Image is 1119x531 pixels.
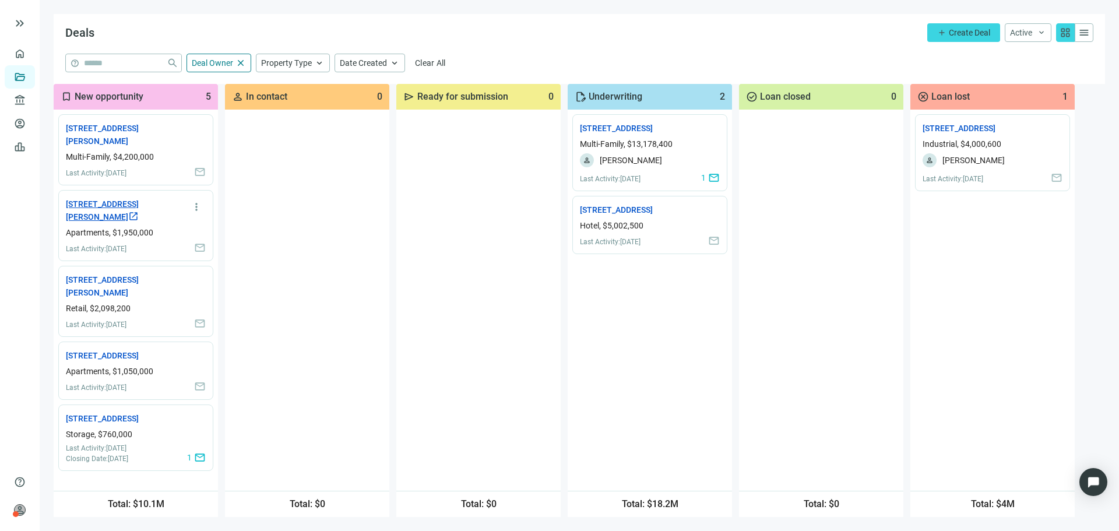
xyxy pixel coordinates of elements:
[54,84,218,110] div: New opportunity
[128,211,139,221] span: open_in_new
[1079,468,1107,496] div: Open Intercom Messenger
[187,453,192,462] span: 1
[194,452,206,463] span: mail
[66,122,171,147] a: [STREET_ADDRESS][PERSON_NAME]
[580,203,653,216] a: [STREET_ADDRESS]
[261,58,312,68] span: Property Type
[708,172,720,184] span: mail
[66,367,206,376] div: Apartments, $1,050,000
[314,58,325,68] span: keyboard_arrow_up
[926,156,934,164] span: person
[1010,28,1032,37] span: Active
[910,84,1075,110] div: Loan lost
[194,242,206,254] span: mail
[568,84,732,110] div: Underwriting
[580,174,641,184] div: Last Activity: [DATE]
[194,166,206,178] span: mail
[66,273,171,299] a: [STREET_ADDRESS][PERSON_NAME]
[225,84,389,110] div: In contact
[548,91,554,103] span: 0
[377,91,382,103] span: 0
[1005,23,1051,42] button: Activekeyboard_arrow_down
[340,58,387,68] span: Date Created
[937,28,946,37] span: add
[403,91,415,103] span: send
[1037,28,1046,37] span: keyboard_arrow_down
[575,91,586,103] span: edit_document
[66,198,171,223] a: [STREET_ADDRESS][PERSON_NAME]open_in_new
[600,153,662,167] span: [PERSON_NAME]
[949,28,990,37] span: Create Deal
[923,174,983,184] div: Last Activity: [DATE]
[580,237,641,247] div: Last Activity: [DATE]
[191,201,202,213] span: more_vert
[54,491,218,517] div: Total: $ 10.1M
[66,454,128,463] div: Closing Date: [DATE]
[1062,91,1068,103] span: 1
[396,84,561,110] div: Ready for submission
[910,491,1075,517] div: Total: $ 4M
[194,318,206,329] span: mail
[891,91,896,103] span: 0
[14,504,26,516] span: person
[583,156,591,164] span: person
[66,444,128,453] div: Last Activity: [DATE]
[66,304,206,313] div: Retail, $2,098,200
[61,91,72,103] span: bookmark
[410,54,451,72] button: Clear All
[568,491,732,517] div: Total: $ 18.2M
[66,320,126,329] div: Last Activity: [DATE]
[942,153,1005,167] span: [PERSON_NAME]
[66,383,126,392] div: Last Activity: [DATE]
[66,349,139,362] a: [STREET_ADDRESS]
[701,173,706,182] span: 1
[194,381,206,392] span: mail
[580,221,720,230] div: Hotel, $5,002,500
[739,491,903,517] div: Total: $ 0
[66,168,126,178] div: Last Activity: [DATE]
[580,122,653,135] a: [STREET_ADDRESS]
[1078,27,1090,38] span: menu
[71,59,79,68] span: help
[720,91,725,103] span: 2
[708,235,720,247] span: mail
[927,23,1000,42] button: addCreate Deal
[1051,172,1062,184] span: mail
[66,412,139,425] a: [STREET_ADDRESS]
[66,244,126,254] div: Last Activity: [DATE]
[396,491,561,517] div: Total: $ 0
[415,58,446,68] span: Clear All
[923,122,995,135] a: [STREET_ADDRESS]
[232,91,244,103] span: person
[917,91,929,103] span: cancel
[746,91,758,103] span: check_circle
[13,16,27,30] button: keyboard_double_arrow_right
[14,476,26,488] span: help
[192,58,233,68] span: Deal Owner
[235,58,246,68] span: close
[66,430,206,439] div: Storage, $760,000
[206,91,211,103] span: 5
[923,139,1062,149] div: Industrial, $4,000,600
[187,198,206,216] button: more_vert
[14,94,22,106] span: account_balance
[66,228,206,237] div: Apartments, $1,950,000
[225,491,389,517] div: Total: $ 0
[580,139,720,149] div: Multi-Family, $13,178,400
[66,152,206,161] div: Multi-Family, $4,200,000
[389,58,400,68] span: keyboard_arrow_up
[739,84,903,110] div: Loan closed
[1060,27,1071,38] span: grid_view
